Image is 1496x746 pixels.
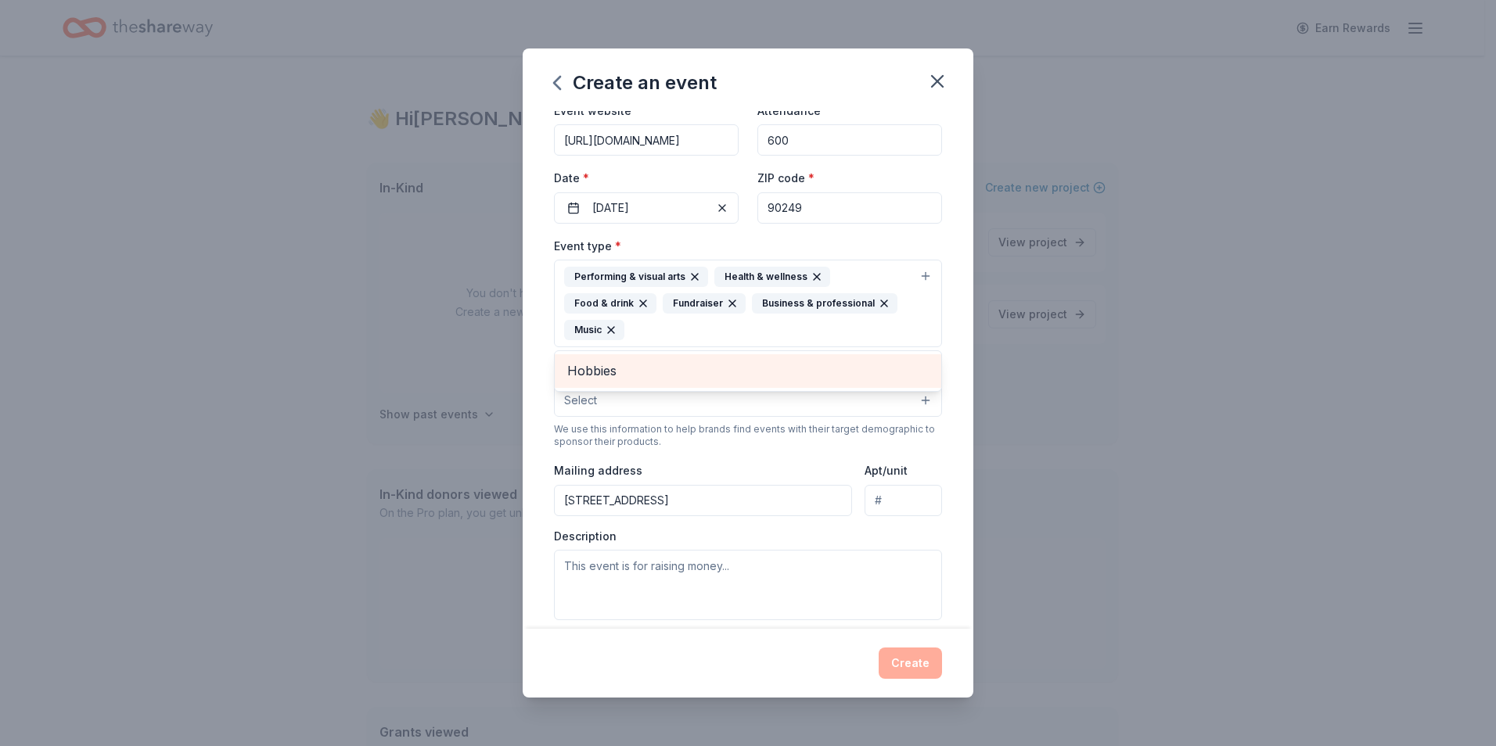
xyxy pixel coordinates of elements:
span: Hobbies [567,360,929,381]
div: Health & wellness [714,267,830,287]
div: Business & professional [752,293,897,314]
button: Performing & visual artsHealth & wellnessFood & drinkFundraiserBusiness & professionalMusic [554,260,942,347]
div: Fundraiser [663,293,746,314]
div: Music [564,320,624,340]
div: Performing & visual arts [564,267,708,287]
div: Performing & visual artsHealth & wellnessFood & drinkFundraiserBusiness & professionalMusic [554,350,942,391]
div: Food & drink [564,293,656,314]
